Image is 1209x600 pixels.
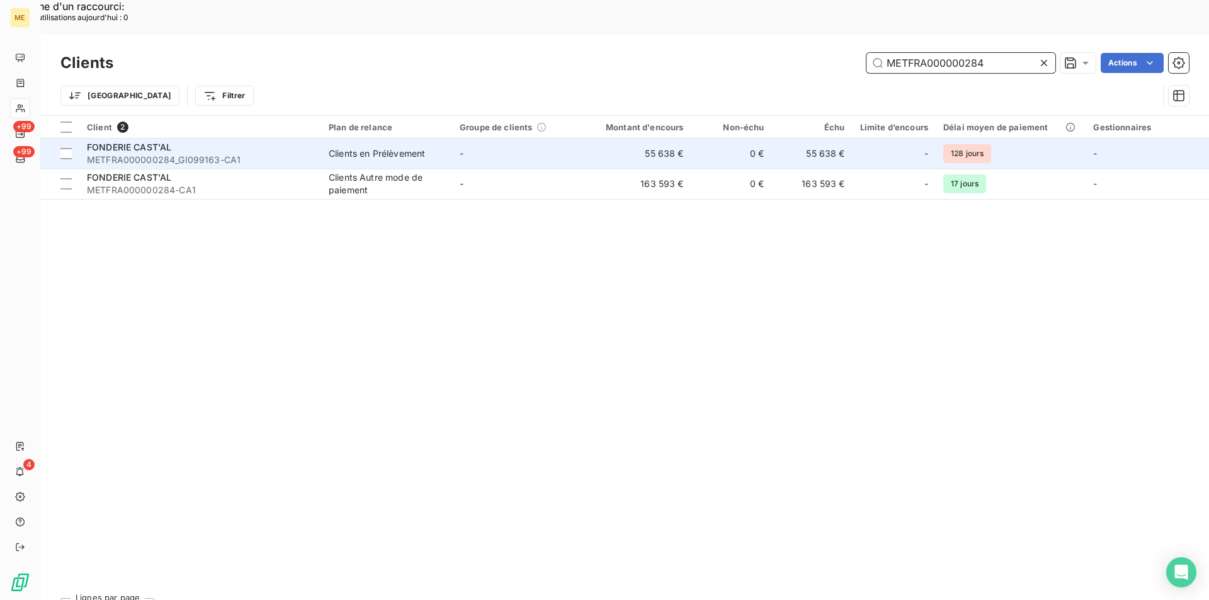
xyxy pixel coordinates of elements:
span: METFRA000000284_GI099163-CA1 [87,154,314,166]
div: Échu [780,122,845,132]
span: 2 [117,122,128,133]
span: Groupe de clients [460,122,533,132]
button: [GEOGRAPHIC_DATA] [60,86,179,106]
span: - [924,178,928,190]
span: 17 jours [943,174,986,193]
div: Clients en Prélèvement [329,147,425,160]
div: Limite d’encours [860,122,928,132]
div: Non-échu [699,122,764,132]
span: - [460,148,463,159]
span: - [1093,148,1097,159]
img: Logo LeanPay [10,572,30,592]
button: Actions [1101,53,1164,73]
td: 55 638 € [772,139,853,169]
span: FONDERIE CAST'AL [87,172,171,183]
div: Gestionnaires [1093,122,1209,132]
span: - [924,147,928,160]
input: Rechercher [866,53,1055,73]
button: Filtrer [195,86,253,106]
td: 163 593 € [583,169,691,199]
td: 163 593 € [772,169,853,199]
h3: Clients [60,52,113,74]
span: - [1093,178,1097,189]
td: 55 638 € [583,139,691,169]
span: FONDERIE CAST'AL [87,142,171,152]
span: - [460,178,463,189]
span: Client [87,122,112,132]
span: +99 [13,146,35,157]
div: Plan de relance [329,122,445,132]
span: METFRA000000284-CA1 [87,184,314,196]
td: 0 € [691,139,772,169]
span: 4 [23,459,35,470]
div: Open Intercom Messenger [1166,557,1196,587]
div: Montant d'encours [591,122,684,132]
span: 128 jours [943,144,991,163]
span: +99 [13,121,35,132]
div: Délai moyen de paiement [943,122,1078,132]
td: 0 € [691,169,772,199]
div: Clients Autre mode de paiement [329,171,445,196]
